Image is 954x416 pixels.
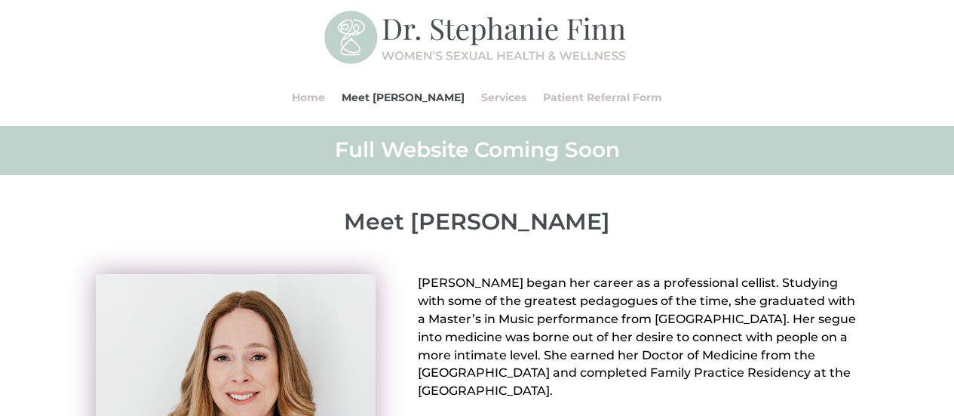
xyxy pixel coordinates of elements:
[543,69,662,126] a: Patient Referral Form
[342,69,465,126] a: Meet [PERSON_NAME]
[481,69,526,126] a: Services
[292,69,325,126] a: Home
[418,274,859,412] p: [PERSON_NAME] began her career as a professional cellist. Studying with some of the greatest peda...
[96,208,859,236] p: Meet [PERSON_NAME]
[96,136,859,171] h2: Full Website Coming Soon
